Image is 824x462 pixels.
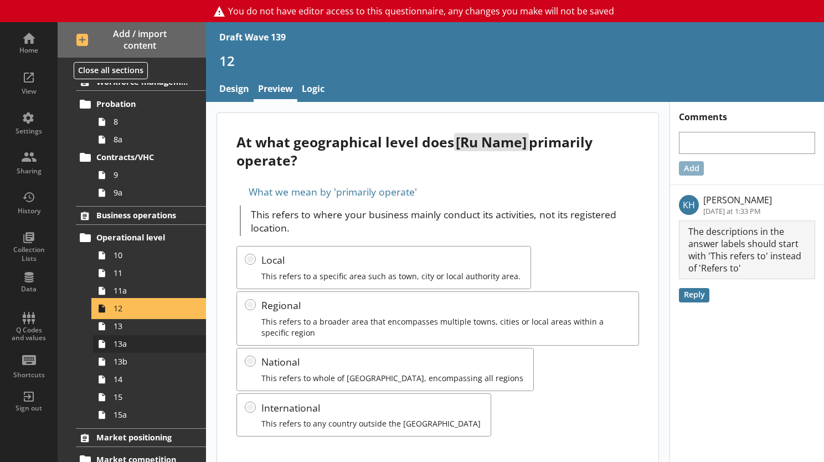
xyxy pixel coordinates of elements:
span: 15a [114,409,192,420]
p: KH [679,195,699,215]
li: Contracts/VHC99a [81,148,206,202]
span: 11a [114,285,192,296]
li: Probation88a [81,95,206,148]
button: Close all sections [74,62,148,79]
a: 15 [93,388,206,406]
div: Sign out [9,404,48,413]
span: 13b [114,356,192,367]
div: Q Codes and values [9,326,48,342]
a: Preview [254,78,297,102]
div: Shortcuts [9,371,48,379]
span: Operational level [96,232,188,243]
a: 11a [93,282,206,300]
a: 14 [93,371,206,388]
a: 9 [93,166,206,184]
a: Operational level [76,229,206,247]
span: 9a [114,187,192,198]
p: The descriptions in the answer labels should start with 'This refers to' instead of 'Refers to' [679,220,815,279]
div: What we mean by 'primarily operate' [236,183,638,201]
div: View [9,87,48,96]
button: Reply [679,288,709,302]
span: Contracts/VHC [96,152,188,162]
a: 15a [93,406,206,424]
button: Add / import content [58,22,206,58]
h1: 12 [219,52,811,69]
span: [Ru Name] [454,133,528,151]
p: This refers to where your business mainly conduct its activities, not its registered location. [251,208,639,234]
a: 13 [93,317,206,335]
span: 8a [114,134,192,145]
span: 8 [114,116,192,127]
span: 13 [114,321,192,331]
div: Draft Wave 139 [219,31,286,43]
div: Sharing [9,167,48,176]
div: Collection Lists [9,245,48,263]
li: Business operationsOperational level101111a121313a13b141515a [58,206,206,424]
a: 11 [93,264,206,282]
li: Operational level101111a121313a13b141515a [81,229,206,424]
a: 9a [93,184,206,202]
span: 10 [114,250,192,260]
span: Market positioning [96,432,188,443]
h1: Comments [670,102,824,123]
a: Contracts/VHC [76,148,206,166]
span: Business operations [96,210,188,220]
li: Workforce managementProbation88aContracts/VHC99a [58,72,206,201]
span: 15 [114,392,192,402]
a: Design [215,78,254,102]
div: Home [9,46,48,55]
a: Logic [297,78,329,102]
p: [PERSON_NAME] [703,194,772,206]
span: 9 [114,170,192,180]
a: Business operations [76,206,206,225]
a: 13a [93,335,206,353]
span: Add / import content [76,28,188,52]
span: 14 [114,374,192,384]
a: 10 [93,247,206,264]
div: Settings [9,127,48,136]
span: Probation [96,99,188,109]
div: Data [9,285,48,294]
a: Probation [76,95,206,113]
div: At what geographical level does primarily operate? [236,133,638,170]
span: 12 [114,303,192,314]
a: 8 [93,113,206,131]
a: 13b [93,353,206,371]
span: 13a [114,338,192,349]
a: 8a [93,131,206,148]
span: 11 [114,268,192,278]
a: Market positioning [76,428,206,447]
div: History [9,207,48,215]
p: [DATE] at 1:33 PM [703,206,772,216]
a: 12 [93,300,206,317]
